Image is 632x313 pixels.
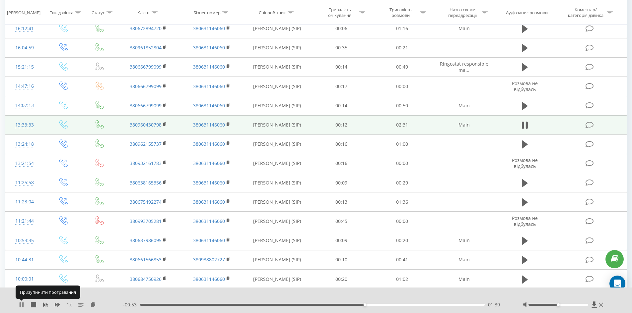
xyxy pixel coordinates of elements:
[12,22,37,35] div: 16:12:41
[12,61,37,74] div: 15:21:15
[130,64,162,70] a: 380666799099
[372,270,433,289] td: 01:02
[311,96,372,115] td: 00:14
[243,77,311,96] td: [PERSON_NAME] (SIP)
[130,160,162,166] a: 380932161783
[123,301,140,308] span: - 00:53
[12,138,37,151] div: 13:24:18
[130,218,162,224] a: 380993705281
[311,154,372,173] td: 00:16
[130,83,162,89] a: 380666799099
[12,80,37,93] div: 14:47:16
[243,96,311,115] td: [PERSON_NAME] (SIP)
[130,25,162,31] a: 380672894720
[130,141,162,147] a: 380962155737
[432,270,495,289] td: Main
[193,180,225,186] a: 380631146060
[243,212,311,231] td: [PERSON_NAME] (SIP)
[243,115,311,134] td: [PERSON_NAME] (SIP)
[243,192,311,212] td: [PERSON_NAME] (SIP)
[311,250,372,269] td: 00:10
[432,250,495,269] td: Main
[12,119,37,131] div: 13:33:33
[193,256,225,263] a: 380938802727
[67,301,72,308] span: 1 x
[193,141,225,147] a: 380631146060
[137,10,150,15] div: Клієнт
[243,57,311,77] td: [PERSON_NAME] (SIP)
[193,160,225,166] a: 380631146060
[130,44,162,51] a: 380961852804
[506,10,548,15] div: Аудіозапис розмови
[372,212,433,231] td: 00:00
[12,157,37,170] div: 13:21:54
[12,215,37,228] div: 11:21:44
[445,7,480,18] div: Назва схеми переадресації
[12,176,37,189] div: 11:25:58
[557,303,560,306] div: Accessibility label
[243,270,311,289] td: [PERSON_NAME] (SIP)
[372,250,433,269] td: 00:41
[311,212,372,231] td: 00:45
[193,64,225,70] a: 380631146060
[372,231,433,250] td: 00:20
[259,10,286,15] div: Співробітник
[566,7,605,18] div: Коментар/категорія дзвінка
[130,102,162,109] a: 380666799099
[432,115,495,134] td: Main
[372,77,433,96] td: 00:00
[193,237,225,243] a: 380631146060
[193,199,225,205] a: 380631146060
[372,192,433,212] td: 01:36
[512,157,538,169] span: Розмова не відбулась
[130,122,162,128] a: 380960430798
[363,303,366,306] div: Accessibility label
[193,122,225,128] a: 380631146060
[372,38,433,57] td: 00:21
[311,231,372,250] td: 00:09
[130,256,162,263] a: 380661566853
[432,19,495,38] td: Main
[311,134,372,154] td: 00:16
[372,134,433,154] td: 01:00
[311,57,372,77] td: 00:14
[432,96,495,115] td: Main
[243,173,311,192] td: [PERSON_NAME] (SIP)
[311,19,372,38] td: 00:06
[193,25,225,31] a: 380631146060
[372,115,433,134] td: 02:31
[311,173,372,192] td: 00:09
[243,19,311,38] td: [PERSON_NAME] (SIP)
[16,286,80,299] div: Призупинити програвання
[512,215,538,227] span: Розмова не відбулась
[193,218,225,224] a: 380631146060
[12,273,37,286] div: 10:00:01
[193,83,225,89] a: 380631146060
[193,44,225,51] a: 380631146060
[311,38,372,57] td: 00:35
[512,80,538,92] span: Розмова не відбулась
[311,115,372,134] td: 00:12
[311,192,372,212] td: 00:13
[609,276,625,291] div: Open Intercom Messenger
[372,57,433,77] td: 00:49
[50,10,73,15] div: Тип дзвінка
[130,180,162,186] a: 380638165356
[432,231,495,250] td: Main
[12,99,37,112] div: 14:07:13
[12,41,37,54] div: 16:04:59
[92,10,105,15] div: Статус
[311,77,372,96] td: 00:17
[7,10,40,15] div: [PERSON_NAME]
[12,253,37,266] div: 10:44:31
[193,102,225,109] a: 380631146060
[372,19,433,38] td: 01:16
[193,10,221,15] div: Бізнес номер
[193,276,225,282] a: 380631146060
[440,61,488,73] span: Ringostat responsible ma...
[130,237,162,243] a: 380637986095
[243,231,311,250] td: [PERSON_NAME] (SIP)
[243,154,311,173] td: [PERSON_NAME] (SIP)
[372,154,433,173] td: 00:00
[322,7,358,18] div: Тривалість очікування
